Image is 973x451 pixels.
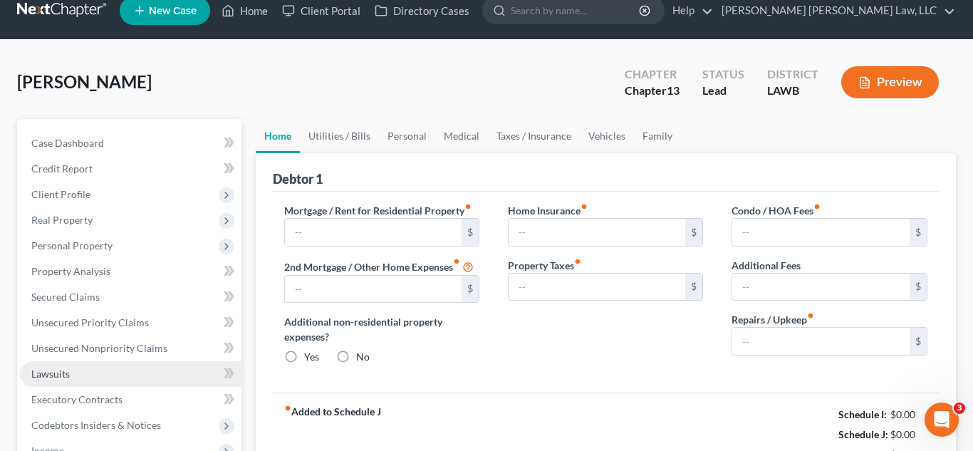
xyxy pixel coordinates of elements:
[732,312,814,327] label: Repairs / Upkeep
[732,258,801,273] label: Additional Fees
[732,219,910,246] input: --
[273,170,323,187] div: Debtor 1
[285,276,462,303] input: --
[31,316,149,328] span: Unsecured Priority Claims
[580,119,634,153] a: Vehicles
[453,258,460,265] i: fiber_manual_record
[841,66,939,98] button: Preview
[20,336,241,361] a: Unsecured Nonpriority Claims
[31,162,93,175] span: Credit Report
[702,83,744,99] div: Lead
[31,214,93,226] span: Real Property
[732,203,821,218] label: Condo / HOA Fees
[634,119,681,153] a: Family
[149,6,197,16] span: New Case
[838,408,887,420] strong: Schedule I:
[462,219,479,246] div: $
[20,130,241,156] a: Case Dashboard
[807,312,814,319] i: fiber_manual_record
[685,219,702,246] div: $
[925,403,959,437] iframe: Intercom live chat
[31,239,113,252] span: Personal Property
[509,274,686,301] input: --
[910,328,927,355] div: $
[685,274,702,301] div: $
[508,258,581,273] label: Property Taxes
[31,188,90,200] span: Client Profile
[732,274,910,301] input: --
[379,119,435,153] a: Personal
[464,203,472,210] i: fiber_manual_record
[31,368,70,380] span: Lawsuits
[284,314,479,344] label: Additional non-residential property expenses?
[509,219,686,246] input: --
[284,258,474,275] label: 2nd Mortgage / Other Home Expenses
[31,419,161,431] span: Codebtors Insiders & Notices
[256,119,300,153] a: Home
[581,203,588,210] i: fiber_manual_record
[31,291,100,303] span: Secured Claims
[20,156,241,182] a: Credit Report
[31,137,104,149] span: Case Dashboard
[284,405,291,412] i: fiber_manual_record
[20,387,241,413] a: Executory Contracts
[625,66,680,83] div: Chapter
[910,274,927,301] div: $
[31,265,110,277] span: Property Analysis
[767,66,818,83] div: District
[285,219,462,246] input: --
[910,219,927,246] div: $
[356,350,370,364] label: No
[625,83,680,99] div: Chapter
[31,342,167,354] span: Unsecured Nonpriority Claims
[31,393,123,405] span: Executory Contracts
[890,427,928,442] div: $0.00
[17,71,152,92] span: [PERSON_NAME]
[304,350,319,364] label: Yes
[20,259,241,284] a: Property Analysis
[813,203,821,210] i: fiber_manual_record
[954,403,965,414] span: 3
[702,66,744,83] div: Status
[20,361,241,387] a: Lawsuits
[667,83,680,97] span: 13
[732,328,910,355] input: --
[462,276,479,303] div: $
[574,258,581,265] i: fiber_manual_record
[300,119,379,153] a: Utilities / Bills
[488,119,580,153] a: Taxes / Insurance
[890,408,928,422] div: $0.00
[435,119,488,153] a: Medical
[767,83,818,99] div: LAWB
[20,310,241,336] a: Unsecured Priority Claims
[284,203,472,218] label: Mortgage / Rent for Residential Property
[20,284,241,310] a: Secured Claims
[838,428,888,440] strong: Schedule J:
[508,203,588,218] label: Home Insurance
